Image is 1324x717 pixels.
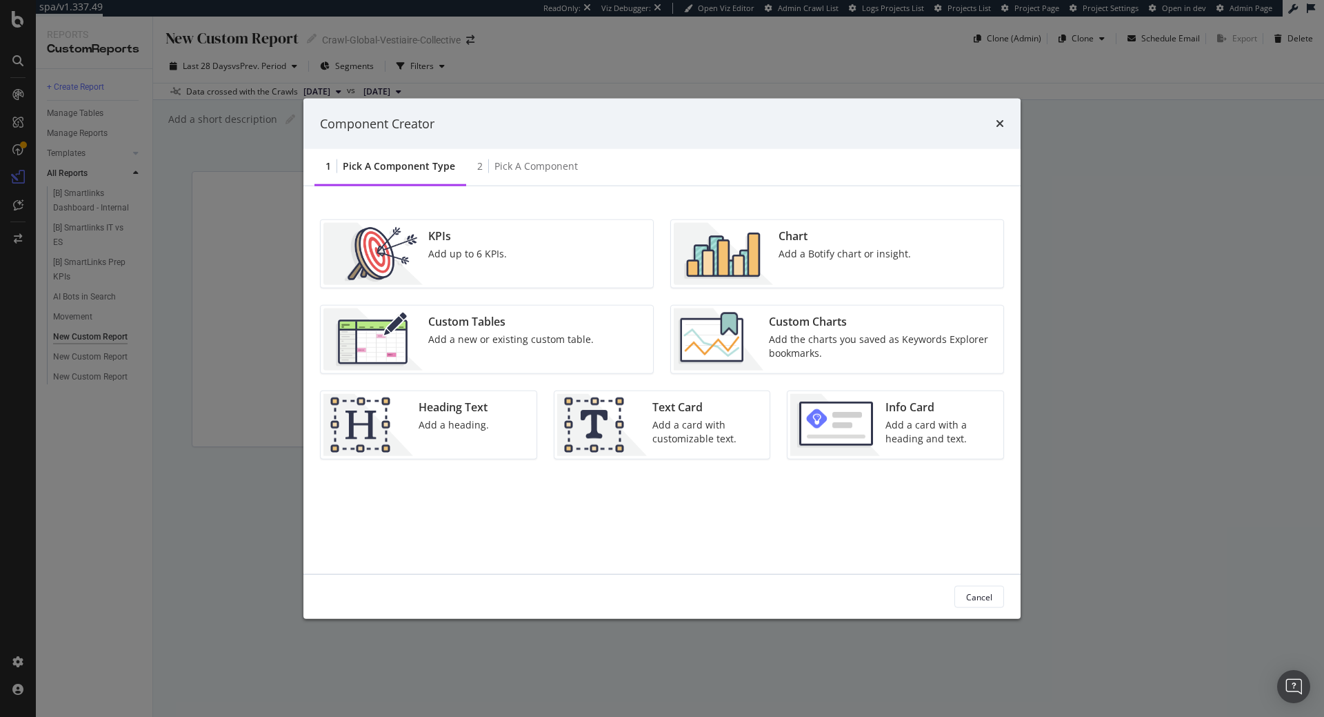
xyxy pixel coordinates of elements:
div: 1 [325,159,331,173]
div: Pick a Component [494,159,578,173]
button: Cancel [954,586,1004,608]
div: Add a new or existing custom table. [428,333,594,346]
div: Custom Charts [769,314,995,330]
div: Info Card [885,400,995,415]
div: Add a Botify chart or insight. [779,247,911,261]
img: CzM_nd8v.png [323,308,423,371]
div: Heading Text [419,400,489,415]
div: KPIs [428,228,507,244]
div: times [996,115,1004,132]
div: Add a card with a heading and text. [885,418,995,446]
div: Add a heading. [419,418,489,432]
div: Text Card [652,400,762,415]
div: Add the charts you saved as Keywords Explorer bookmarks. [769,333,995,360]
div: Cancel [966,591,992,602]
div: Pick a Component type [343,159,455,173]
div: Open Intercom Messenger [1277,670,1310,703]
div: 2 [477,159,483,173]
img: BHjNRGjj.png [674,223,773,285]
img: Chdk0Fza.png [674,308,763,371]
div: Chart [779,228,911,244]
div: Custom Tables [428,314,594,330]
div: Add a card with customizable text. [652,418,762,446]
img: CtJ9-kHf.png [323,394,413,456]
img: 9fcGIRyhgxRLRpur6FCk681sBQ4rDmX99LnU5EkywwAAAAAElFTkSuQmCC [790,394,880,456]
img: CIPqJSrR.png [557,394,647,456]
div: Add up to 6 KPIs. [428,247,507,261]
img: __UUOcd1.png [323,223,423,285]
div: Component Creator [320,115,434,132]
div: modal [303,98,1021,619]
